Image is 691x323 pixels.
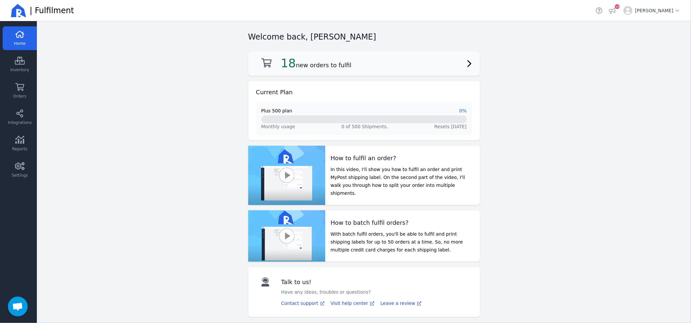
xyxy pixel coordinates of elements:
h2: Welcome back, [PERSON_NAME] [248,32,376,42]
span: | Fulfilment [30,5,74,16]
span: Monthly usage [261,123,295,130]
span: Visit help center [331,301,368,306]
a: Visit help center [331,300,375,307]
span: Settings [12,173,28,178]
p: With batch fulfil orders, you'll be able to fulfil and print shipping labels for up to 50 orders ... [331,230,474,254]
img: Ricemill Logo [11,3,26,18]
span: 0 of 500 Shipments. [341,124,388,129]
span: Leave a review [381,301,415,306]
span: Contact support [281,301,318,306]
h2: Talk to us! [281,278,371,287]
span: Plus 500 plan [261,107,292,114]
h2: How to batch fulfil orders? [331,218,474,227]
div: 10 [615,4,620,9]
p: In this video, I'll show you how to fulfil an order and print MyPost shipping label. On the secon... [331,165,474,197]
button: 10 [608,6,617,15]
span: Integrations [8,120,32,125]
a: Helpdesk [595,6,604,15]
span: Home [14,41,25,46]
h2: How to fulfil an order? [331,154,474,163]
button: [PERSON_NAME] [621,3,683,18]
span: 18 [281,56,296,70]
h2: Current Plan [256,88,293,97]
span: Inventory [10,67,29,73]
span: Reports [12,146,27,152]
span: Resets [DATE] [434,124,466,129]
span: Have any ideas, troubles or questions? [281,289,371,295]
span: [PERSON_NAME] [635,7,680,14]
div: Open chat [8,297,28,316]
a: Leave a review [381,300,422,307]
span: Orders [13,94,26,99]
span: 0% [459,107,466,114]
h2: new orders to fulfil [281,57,352,70]
a: Contact support [281,300,325,307]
